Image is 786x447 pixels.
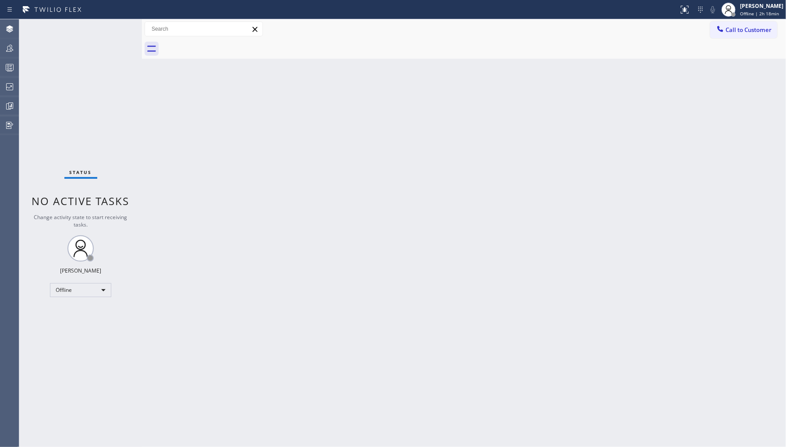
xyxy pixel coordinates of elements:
button: Mute [707,4,719,16]
span: Change activity state to start receiving tasks. [34,213,127,228]
span: No active tasks [32,194,130,208]
div: [PERSON_NAME] [740,2,783,10]
span: Offline | 2h 18min [740,11,779,17]
button: Call to Customer [710,21,777,38]
span: Call to Customer [726,26,772,34]
div: Offline [50,283,111,297]
div: [PERSON_NAME] [60,267,101,274]
span: Status [70,169,92,175]
input: Search [145,22,262,36]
